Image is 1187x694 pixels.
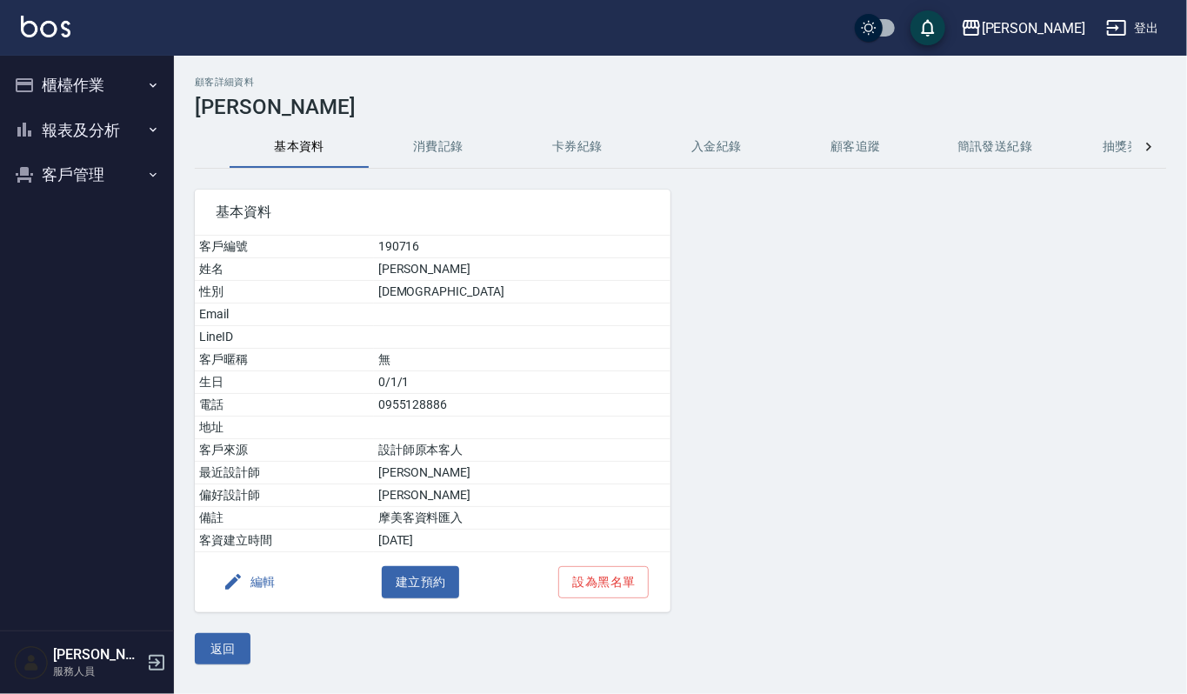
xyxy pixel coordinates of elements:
button: 客戶管理 [7,152,167,197]
button: 設為黑名單 [558,566,649,598]
td: 生日 [195,371,374,394]
button: 登出 [1099,12,1166,44]
td: 0/1/1 [374,371,670,394]
td: [PERSON_NAME] [374,484,670,507]
img: Logo [21,16,70,37]
h2: 顧客詳細資料 [195,77,1166,88]
button: 簡訊發送紀錄 [925,126,1064,168]
td: 偏好設計師 [195,484,374,507]
td: 客戶編號 [195,236,374,258]
button: 基本資料 [230,126,369,168]
td: 0955128886 [374,394,670,417]
button: 報表及分析 [7,108,167,153]
button: 返回 [195,633,250,665]
td: [DEMOGRAPHIC_DATA] [374,281,670,304]
td: 最近設計師 [195,462,374,484]
td: 地址 [195,417,374,439]
td: 190716 [374,236,670,258]
p: 服務人員 [53,664,142,679]
td: 備註 [195,507,374,530]
span: 基本資料 [216,204,650,221]
button: save [910,10,945,45]
td: LineID [195,326,374,349]
button: 顧客追蹤 [786,126,925,168]
td: [PERSON_NAME] [374,462,670,484]
img: Person [14,645,49,680]
td: 客資建立時間 [195,530,374,552]
td: 性別 [195,281,374,304]
td: 姓名 [195,258,374,281]
button: 入金紀錄 [647,126,786,168]
td: 客戶暱稱 [195,349,374,371]
td: Email [195,304,374,326]
button: 建立預約 [382,566,460,598]
button: [PERSON_NAME] [954,10,1092,46]
td: 客戶來源 [195,439,374,462]
div: [PERSON_NAME] [982,17,1085,39]
td: 無 [374,349,670,371]
td: [PERSON_NAME] [374,258,670,281]
td: 電話 [195,394,374,417]
td: 設計師原本客人 [374,439,670,462]
td: 摩美客資料匯入 [374,507,670,530]
button: 編輯 [216,566,283,598]
button: 櫃檯作業 [7,63,167,108]
button: 消費記錄 [369,126,508,168]
button: 卡券紀錄 [508,126,647,168]
h5: [PERSON_NAME] [53,646,142,664]
h3: [PERSON_NAME] [195,95,1166,119]
td: [DATE] [374,530,670,552]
